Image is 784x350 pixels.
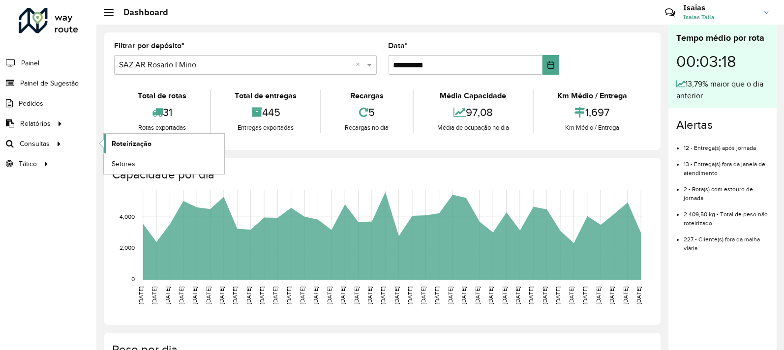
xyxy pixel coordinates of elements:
[660,2,681,23] a: Contato Rápido
[312,287,319,304] text: [DATE]
[582,287,588,304] text: [DATE]
[416,123,530,133] div: Média de ocupação no dia
[683,3,757,12] h3: Isaias
[213,123,318,133] div: Entregas exportadas
[447,287,453,304] text: [DATE]
[380,287,386,304] text: [DATE]
[536,123,648,133] div: Km Médio / Entrega
[536,90,648,102] div: Km Médio / Entrega
[20,139,50,149] span: Consultas
[19,159,37,169] span: Tático
[684,228,769,253] li: 227 - Cliente(s) fora da malha viária
[676,78,769,102] div: 13,79% maior que o dia anterior
[324,123,410,133] div: Recargas no dia
[299,287,305,304] text: [DATE]
[324,90,410,102] div: Recargas
[104,154,224,174] a: Setores
[112,159,135,169] span: Setores
[555,287,561,304] text: [DATE]
[339,287,346,304] text: [DATE]
[19,98,43,109] span: Pedidos
[434,287,440,304] text: [DATE]
[213,90,318,102] div: Total de entregas
[676,31,769,45] div: Tempo médio por rota
[138,287,144,304] text: [DATE]
[286,287,292,304] text: [DATE]
[595,287,602,304] text: [DATE]
[416,102,530,123] div: 97,08
[528,287,534,304] text: [DATE]
[112,168,651,182] h4: Capacidade por dia
[117,102,208,123] div: 31
[324,102,410,123] div: 5
[213,102,318,123] div: 445
[536,102,648,123] div: 1,697
[112,139,151,149] span: Roteirização
[326,287,332,304] text: [DATE]
[356,59,364,71] span: Clear all
[151,287,157,304] text: [DATE]
[117,90,208,102] div: Total de rotas
[191,287,198,304] text: [DATE]
[218,287,225,304] text: [DATE]
[389,40,408,52] label: Data
[514,287,521,304] text: [DATE]
[568,287,574,304] text: [DATE]
[21,58,39,68] span: Painel
[104,134,224,153] a: Roteirização
[542,287,548,304] text: [DATE]
[543,55,559,75] button: Choose Date
[684,203,769,228] li: 2.409,50 kg - Total de peso não roteirizado
[684,136,769,152] li: 12 - Entrega(s) após jornada
[609,287,615,304] text: [DATE]
[393,287,400,304] text: [DATE]
[114,7,168,18] h2: Dashboard
[353,287,360,304] text: [DATE]
[205,287,211,304] text: [DATE]
[131,276,135,282] text: 0
[245,287,252,304] text: [DATE]
[684,177,769,203] li: 2 - Rota(s) com estouro de jornada
[120,213,135,220] text: 4,000
[676,45,769,78] div: 00:03:18
[487,287,494,304] text: [DATE]
[407,287,413,304] text: [DATE]
[461,287,467,304] text: [DATE]
[474,287,481,304] text: [DATE]
[501,287,508,304] text: [DATE]
[416,90,530,102] div: Média Capacidade
[676,118,769,132] h4: Alertas
[259,287,265,304] text: [DATE]
[178,287,184,304] text: [DATE]
[684,152,769,177] li: 13 - Entrega(s) fora da janela de atendimento
[232,287,238,304] text: [DATE]
[366,287,373,304] text: [DATE]
[420,287,426,304] text: [DATE]
[117,123,208,133] div: Rotas exportadas
[683,13,757,22] span: Isaias Taila
[164,287,171,304] text: [DATE]
[114,40,184,52] label: Filtrar por depósito
[120,245,135,251] text: 2,000
[635,287,642,304] text: [DATE]
[20,118,51,129] span: Relatórios
[622,287,629,304] text: [DATE]
[272,287,278,304] text: [DATE]
[20,78,79,88] span: Painel de Sugestão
